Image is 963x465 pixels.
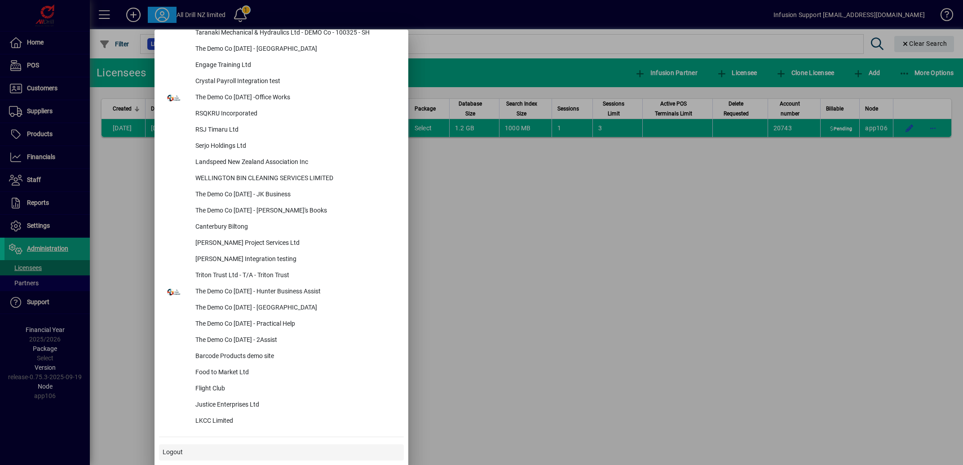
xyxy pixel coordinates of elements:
[188,332,404,349] div: The Demo Co [DATE] - 2Assist
[159,365,404,381] button: Food to Market Ltd
[188,41,404,58] div: The Demo Co [DATE] - [GEOGRAPHIC_DATA]
[159,332,404,349] button: The Demo Co [DATE] - 2Assist
[159,444,404,461] button: Logout
[188,138,404,155] div: Serjo Holdings Ltd
[159,74,404,90] button: Crystal Payroll Integration test
[159,41,404,58] button: The Demo Co [DATE] - [GEOGRAPHIC_DATA]
[159,25,404,41] button: Taranaki Mechanical & Hydraulics Ltd - DEMO Co - 100325 - SH
[159,381,404,397] button: Flight Club
[188,90,404,106] div: The Demo Co [DATE] -Office Works
[159,203,404,219] button: The Demo Co [DATE] - [PERSON_NAME]'s Books
[188,252,404,268] div: [PERSON_NAME] Integration testing
[159,155,404,171] button: Landspeed New Zealand Association Inc
[159,138,404,155] button: Serjo Holdings Ltd
[188,58,404,74] div: Engage Training Ltd
[188,171,404,187] div: WELLINGTON BIN CLEANING SERVICES LIMITED
[159,235,404,252] button: [PERSON_NAME] Project Services Ltd
[159,268,404,284] button: Triton Trust Ltd - T/A - Triton Trust
[159,58,404,74] button: Engage Training Ltd
[163,447,183,457] span: Logout
[159,171,404,187] button: WELLINGTON BIN CLEANING SERVICES LIMITED
[188,235,404,252] div: [PERSON_NAME] Project Services Ltd
[159,252,404,268] button: [PERSON_NAME] Integration testing
[159,187,404,203] button: The Demo Co [DATE] - JK Business
[188,316,404,332] div: The Demo Co [DATE] - Practical Help
[188,106,404,122] div: RSQKRU Incorporated
[188,284,404,300] div: The Demo Co [DATE] - Hunter Business Assist
[188,122,404,138] div: RSJ Timaru Ltd
[159,316,404,332] button: The Demo Co [DATE] - Practical Help
[188,365,404,381] div: Food to Market Ltd
[159,397,404,413] button: Justice Enterprises Ltd
[159,122,404,138] button: RSJ Timaru Ltd
[159,300,404,316] button: The Demo Co [DATE] - [GEOGRAPHIC_DATA]
[159,349,404,365] button: Barcode Products demo site
[188,203,404,219] div: The Demo Co [DATE] - [PERSON_NAME]'s Books
[159,106,404,122] button: RSQKRU Incorporated
[188,300,404,316] div: The Demo Co [DATE] - [GEOGRAPHIC_DATA]
[188,413,404,430] div: LKCC Limited
[159,90,404,106] button: The Demo Co [DATE] -Office Works
[159,219,404,235] button: Canterbury Biltong
[188,268,404,284] div: Triton Trust Ltd - T/A - Triton Trust
[159,413,404,430] button: LKCC Limited
[188,74,404,90] div: Crystal Payroll Integration test
[188,187,404,203] div: The Demo Co [DATE] - JK Business
[188,381,404,397] div: Flight Club
[188,349,404,365] div: Barcode Products demo site
[188,397,404,413] div: Justice Enterprises Ltd
[188,219,404,235] div: Canterbury Biltong
[188,25,404,41] div: Taranaki Mechanical & Hydraulics Ltd - DEMO Co - 100325 - SH
[159,284,404,300] button: The Demo Co [DATE] - Hunter Business Assist
[188,155,404,171] div: Landspeed New Zealand Association Inc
